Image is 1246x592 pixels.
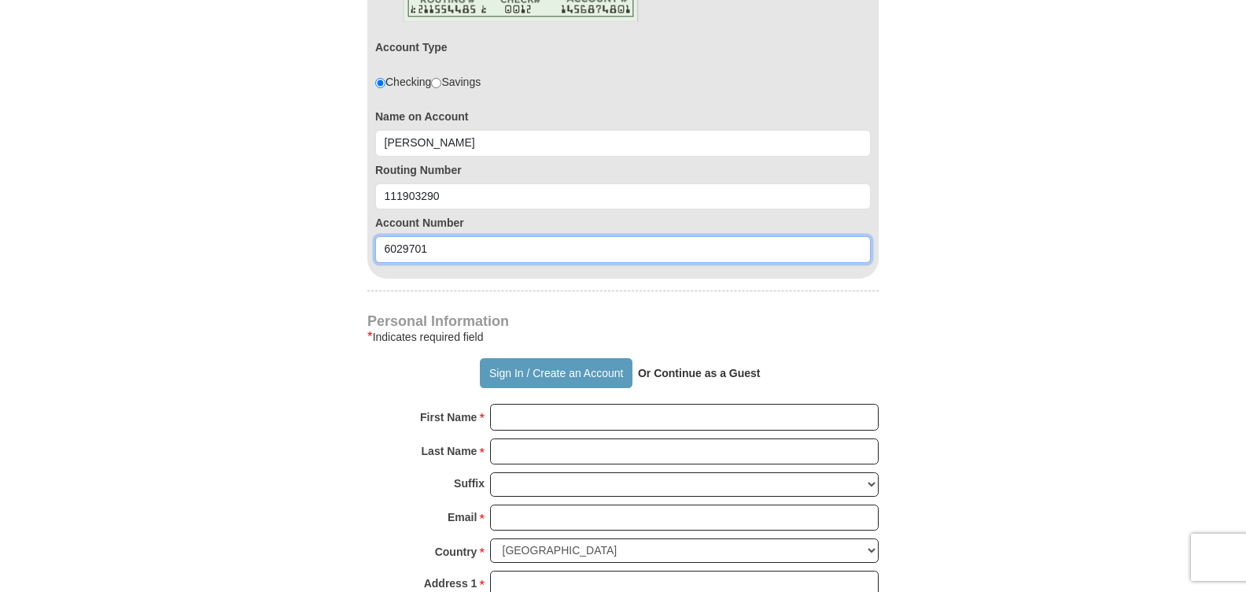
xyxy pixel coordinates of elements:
label: Routing Number [375,162,871,178]
strong: Suffix [454,472,485,494]
button: Sign In / Create an Account [480,358,632,388]
label: Account Type [375,39,448,55]
div: Indicates required field [367,327,879,346]
strong: Country [435,541,477,563]
strong: Or Continue as a Guest [638,367,761,379]
strong: Last Name [422,440,477,462]
h4: Personal Information [367,315,879,327]
strong: Email [448,506,477,528]
div: Checking Savings [375,74,481,90]
label: Account Number [375,215,871,231]
label: Name on Account [375,109,871,124]
strong: First Name [420,406,477,428]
